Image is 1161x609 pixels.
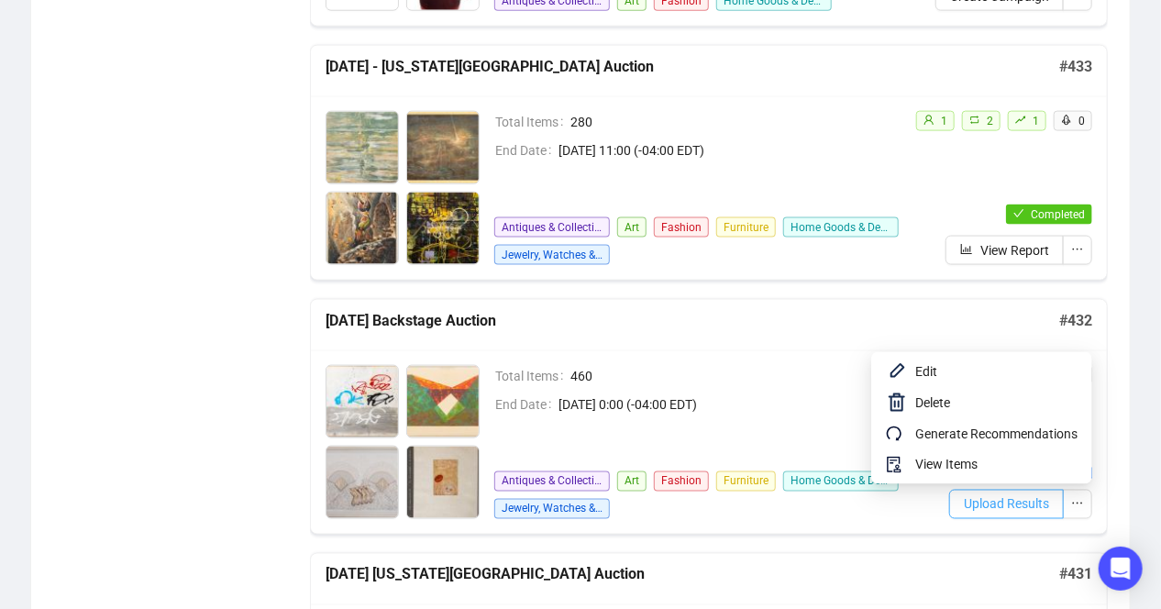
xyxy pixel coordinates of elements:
[1078,369,1085,382] span: 0
[783,217,899,238] span: Home Goods & Decor
[407,447,479,518] img: 4_1.jpg
[1048,470,1056,477] span: check
[1059,310,1092,332] h5: # 432
[407,193,479,264] img: 4_1.jpg
[964,494,1049,515] span: Upload Results
[1021,470,1028,477] span: check
[310,299,1108,535] a: [DATE] Backstage Auction#432Total Items460End Date[DATE] 0:00 (-04:00 EDT)Antiques & Collectibles...
[494,471,610,492] span: Antiques & Collectibles
[326,366,398,437] img: 1_1.jpg
[326,193,398,264] img: 3_1.jpg
[1076,470,1083,477] span: ellipsis
[1031,208,1085,221] span: Completed
[945,236,1064,265] button: View Report
[570,366,901,386] span: 460
[1071,243,1084,256] span: ellipsis
[654,217,709,238] span: Fashion
[716,471,776,492] span: Furniture
[1099,547,1143,591] div: Open Intercom Messenger
[1015,369,1026,380] span: rise
[960,243,973,256] span: bar-chart
[495,140,558,161] span: End Date
[1071,497,1084,510] span: ellipsis
[1059,56,1092,78] h5: # 433
[1061,369,1072,380] span: rocket
[1059,564,1092,586] h5: # 431
[494,499,610,519] span: Jewelry, Watches & Gemstones
[783,471,899,492] span: Home Goods & Decor
[987,369,993,382] span: 2
[654,471,709,492] span: Fashion
[407,366,479,437] img: 2_1.jpg
[1033,115,1039,127] span: 1
[570,112,901,132] span: 280
[494,217,610,238] span: Antiques & Collectibles
[993,470,1001,477] span: check
[326,56,1059,78] h5: [DATE] - [US_STATE][GEOGRAPHIC_DATA] Auction
[1033,369,1039,382] span: 1
[495,366,570,386] span: Total Items
[980,240,1049,260] span: View Report
[617,217,647,238] span: Art
[1013,208,1024,219] span: check
[494,245,610,265] span: Jewelry, Watches & Gemstones
[558,140,901,161] span: [DATE] 11:00 (-04:00 EDT)
[326,447,398,518] img: 3_1.jpg
[969,115,980,126] span: retweet
[987,115,993,127] span: 2
[558,394,901,415] span: [DATE] 0:00 (-04:00 EDT)
[941,115,947,127] span: 1
[1061,115,1072,126] span: rocket
[326,310,1059,332] h5: [DATE] Backstage Auction
[949,490,1064,519] button: Upload Results
[310,45,1108,281] a: [DATE] - [US_STATE][GEOGRAPHIC_DATA] Auction#433Total Items280End Date[DATE] 11:00 (-04:00 EDT)An...
[495,394,558,415] span: End Date
[1078,115,1085,127] span: 0
[923,369,934,380] span: user
[495,112,570,132] span: Total Items
[923,115,934,126] span: user
[1015,115,1026,126] span: rise
[617,471,647,492] span: Art
[326,112,398,183] img: 1_1.jpg
[326,564,1059,586] h5: [DATE] [US_STATE][GEOGRAPHIC_DATA] Auction
[969,369,980,380] span: retweet
[941,369,947,382] span: 1
[716,217,776,238] span: Furniture
[407,112,479,183] img: 2_1.jpg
